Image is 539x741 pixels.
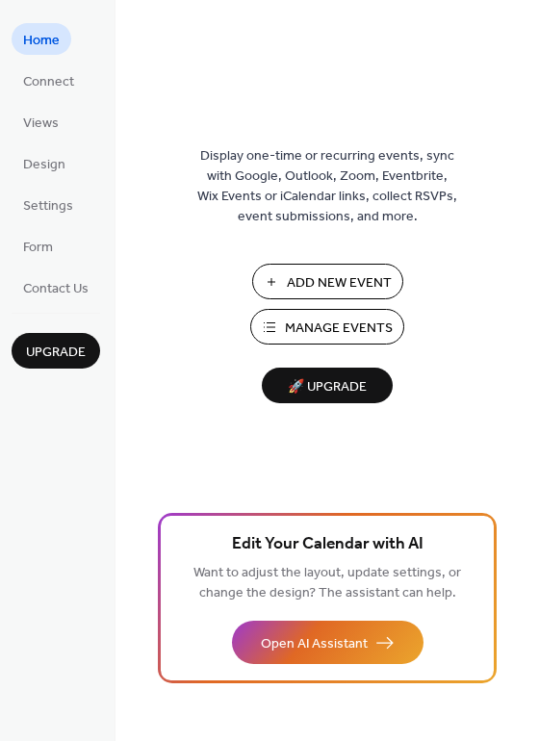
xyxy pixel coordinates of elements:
[261,634,368,654] span: Open AI Assistant
[23,114,59,134] span: Views
[12,271,100,303] a: Contact Us
[12,230,64,262] a: Form
[12,23,71,55] a: Home
[193,560,461,606] span: Want to adjust the layout, update settings, or change the design? The assistant can help.
[12,333,100,369] button: Upgrade
[12,64,86,96] a: Connect
[262,368,393,403] button: 🚀 Upgrade
[252,264,403,299] button: Add New Event
[232,531,423,558] span: Edit Your Calendar with AI
[232,621,423,664] button: Open AI Assistant
[23,72,74,92] span: Connect
[12,106,70,138] a: Views
[273,374,381,400] span: 🚀 Upgrade
[23,155,65,175] span: Design
[285,319,393,339] span: Manage Events
[197,146,457,227] span: Display one-time or recurring events, sync with Google, Outlook, Zoom, Eventbrite, Wix Events or ...
[12,147,77,179] a: Design
[23,279,89,299] span: Contact Us
[23,196,73,217] span: Settings
[250,309,404,345] button: Manage Events
[23,31,60,51] span: Home
[287,273,392,294] span: Add New Event
[23,238,53,258] span: Form
[12,189,85,220] a: Settings
[26,343,86,363] span: Upgrade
